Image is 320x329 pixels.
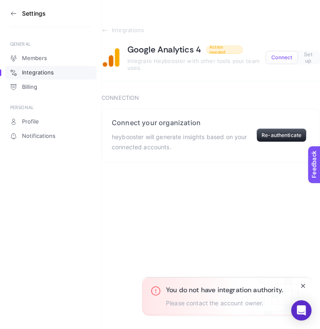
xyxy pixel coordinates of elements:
[127,58,266,71] span: Integrate Heybooster with other tools your team uses.
[5,52,97,65] a: Members
[22,69,54,76] span: Integrations
[291,300,312,321] div: Open Intercom Messenger
[10,104,91,111] div: PERSONAL
[112,132,257,152] p: heybooster will generate insights based on your connected accounts.
[166,300,283,307] p: Please contact the account owner.
[5,115,97,129] a: Profile
[112,118,257,127] h2: Connect your organization
[257,129,306,142] button: Re-authenticate
[271,55,292,61] span: Connect
[102,27,320,34] a: Integrations
[297,52,319,63] button: Set up
[10,41,91,47] div: GENERAL
[298,281,308,291] button: Close
[266,52,297,63] button: Connect
[166,286,283,295] h3: You do not have integration authority.
[127,44,201,55] h1: Google Analytics 4
[22,133,55,140] span: Notifications
[22,118,39,125] span: Profile
[22,10,46,17] h3: Settings
[210,44,240,55] span: Action needed
[298,277,312,291] button: Close
[5,129,97,143] a: Notifications
[22,84,37,90] span: Billing
[5,80,97,94] a: Billing
[22,55,47,62] span: Members
[112,27,144,34] span: Integrations
[302,52,314,64] span: Set up
[5,66,97,80] a: Integrations
[5,3,32,9] span: Feedback
[102,95,320,101] h3: Connection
